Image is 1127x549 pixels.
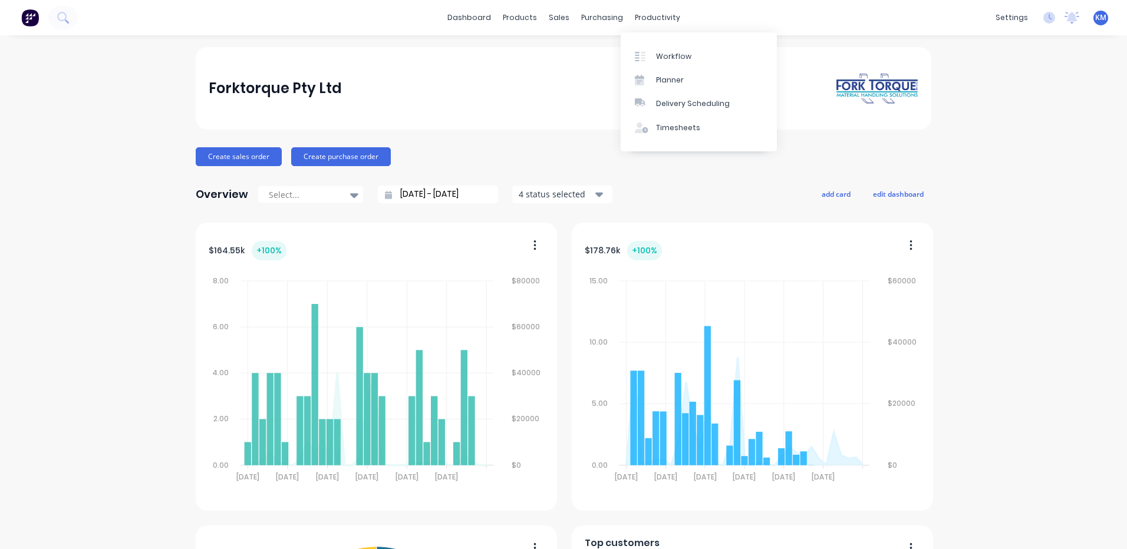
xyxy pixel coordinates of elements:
tspan: $0 [888,460,898,470]
button: edit dashboard [865,186,931,201]
div: sales [543,9,575,27]
div: $ 178.76k [585,241,662,260]
tspan: 8.00 [213,276,229,286]
a: Workflow [621,44,777,68]
tspan: $0 [512,460,522,470]
tspan: $80000 [512,276,541,286]
a: Planner [621,68,777,92]
tspan: [DATE] [615,472,638,482]
div: $ 164.55k [209,241,286,260]
button: add card [814,186,858,201]
tspan: $60000 [888,276,917,286]
tspan: $20000 [888,399,916,409]
tspan: [DATE] [355,472,378,482]
tspan: [DATE] [694,472,717,482]
img: Factory [21,9,39,27]
div: Workflow [656,51,691,62]
tspan: [DATE] [276,472,299,482]
div: + 100 % [252,241,286,260]
a: Delivery Scheduling [621,92,777,115]
div: + 100 % [627,241,662,260]
div: productivity [629,9,686,27]
a: dashboard [441,9,497,27]
img: Forktorque Pty Ltd [836,72,918,105]
tspan: 2.00 [213,414,229,424]
tspan: 5.00 [591,399,607,409]
div: Timesheets [656,123,700,133]
button: 4 status selected [512,186,612,203]
tspan: [DATE] [654,472,677,482]
div: 4 status selected [519,188,593,200]
div: Forktorque Pty Ltd [209,77,342,100]
div: Delivery Scheduling [656,98,730,109]
tspan: [DATE] [772,472,795,482]
div: products [497,9,543,27]
tspan: 6.00 [213,322,229,332]
div: Planner [656,75,684,85]
div: purchasing [575,9,629,27]
tspan: 4.00 [212,368,229,378]
span: KM [1095,12,1106,23]
tspan: 15.00 [589,276,607,286]
tspan: [DATE] [812,472,835,482]
tspan: [DATE] [733,472,756,482]
tspan: $40000 [512,368,541,378]
tspan: $60000 [512,322,541,332]
tspan: $40000 [888,337,917,347]
button: Create sales order [196,147,282,166]
a: Timesheets [621,116,777,140]
div: settings [990,9,1034,27]
button: Create purchase order [291,147,391,166]
tspan: 0.00 [213,460,229,470]
tspan: [DATE] [316,472,339,482]
tspan: [DATE] [396,472,418,482]
tspan: 10.00 [589,337,607,347]
tspan: [DATE] [435,472,458,482]
div: Overview [196,183,248,206]
tspan: $20000 [512,414,540,424]
tspan: [DATE] [236,472,259,482]
tspan: 0.00 [591,460,607,470]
